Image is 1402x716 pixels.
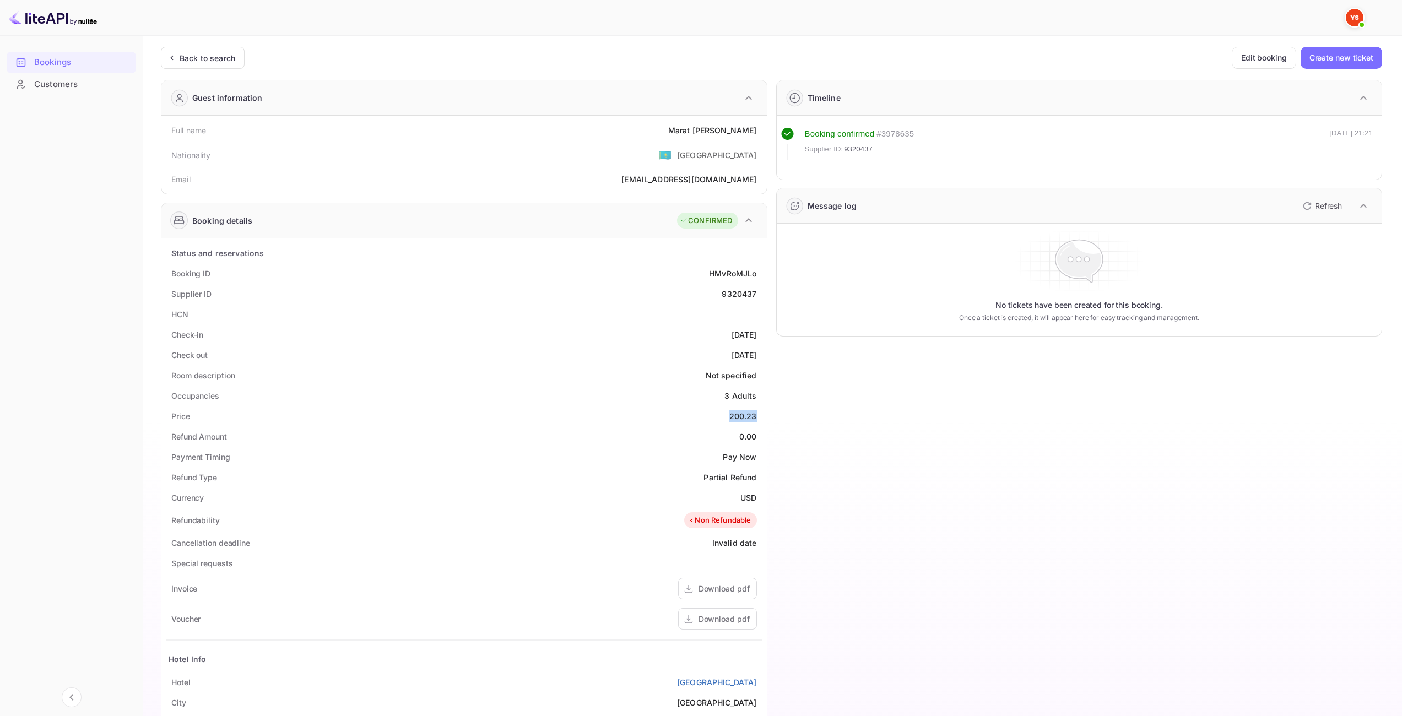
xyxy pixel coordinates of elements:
ya-tr-span: Room description [171,371,235,380]
div: 9320437 [722,288,756,300]
ya-tr-span: Check-in [171,330,203,339]
img: Yandex Support [1346,9,1363,26]
ya-tr-span: Customers [34,78,78,91]
ya-tr-span: Edit booking [1241,51,1287,64]
ya-tr-span: [GEOGRAPHIC_DATA] [677,677,757,687]
ya-tr-span: Download pdf [699,584,750,593]
button: Create new ticket [1301,47,1382,69]
a: [GEOGRAPHIC_DATA] [677,676,757,688]
ya-tr-span: Check out [171,350,208,360]
ya-tr-span: Full name [171,126,206,135]
ya-tr-span: Booking details [192,215,252,226]
ya-tr-span: Voucher [171,614,201,623]
ya-tr-span: USD [740,493,756,502]
ya-tr-span: Nationality [171,150,211,160]
ya-tr-span: HCN [171,310,188,319]
img: LiteAPI logo [9,9,97,26]
span: United States [659,145,672,165]
ya-tr-span: No tickets have been created for this booking. [995,300,1163,311]
ya-tr-span: Status and reservations [171,248,264,258]
ya-tr-span: Refundability [171,516,220,525]
ya-tr-span: Payment Timing [171,452,230,462]
ya-tr-span: Supplier ID [171,289,212,299]
ya-tr-span: Refund Amount [171,432,227,441]
ya-tr-span: Not specified [706,371,757,380]
ya-tr-span: Bookings [34,56,71,69]
ya-tr-span: HMvRoMJLo [709,269,756,278]
div: # 3978635 [876,128,914,140]
ya-tr-span: Refund Type [171,473,217,482]
div: 0.00 [739,431,757,442]
button: Edit booking [1232,47,1296,69]
ya-tr-span: [GEOGRAPHIC_DATA] [677,698,757,707]
ya-tr-span: CONFIRMED [688,215,732,226]
ya-tr-span: Marat [668,126,690,135]
ya-tr-span: Invalid date [712,538,757,547]
ya-tr-span: 3 [724,391,729,400]
ya-tr-span: Message log [808,201,857,210]
ya-tr-span: Partial Refund [703,473,756,482]
ya-tr-span: Once a ticket is created, it will appear here for easy tracking and management. [959,313,1199,323]
button: Collapse navigation [62,687,82,707]
ya-tr-span: confirmed [837,129,874,138]
div: [DATE] [732,349,757,361]
ya-tr-span: Occupancies [171,391,219,400]
ya-tr-span: Pay Now [723,452,756,462]
ya-tr-span: Price [171,411,190,421]
ya-tr-span: Hotel Info [169,654,207,664]
ya-tr-span: Cancellation deadline [171,538,250,547]
ya-tr-span: Download pdf [699,614,750,623]
ya-tr-span: 9320437 [844,145,873,153]
ya-tr-span: [DATE] 21:21 [1329,129,1373,137]
button: Refresh [1296,197,1346,215]
ya-tr-span: Hotel [171,677,191,687]
ya-tr-span: Email [171,175,191,184]
a: Bookings [7,52,136,72]
ya-tr-span: Guest information [192,92,263,104]
ya-tr-span: City [171,698,186,707]
ya-tr-span: Non Refundable [695,515,751,526]
ya-tr-span: Invoice [171,584,197,593]
ya-tr-span: Timeline [808,93,841,102]
ya-tr-span: Special requests [171,558,232,568]
ya-tr-span: Currency [171,493,204,502]
div: Bookings [7,52,136,73]
ya-tr-span: [PERSON_NAME] [692,126,757,135]
div: Customers [7,74,136,95]
ya-tr-span: Supplier ID: [805,145,843,153]
div: 200.23 [729,410,757,422]
ya-tr-span: Booking ID [171,269,210,278]
ya-tr-span: Booking [805,129,835,138]
ya-tr-span: 🇰🇿 [659,149,672,161]
ya-tr-span: [GEOGRAPHIC_DATA] [677,150,757,160]
ya-tr-span: [EMAIL_ADDRESS][DOMAIN_NAME] [621,175,756,184]
ya-tr-span: Create new ticket [1309,51,1373,64]
ya-tr-span: Refresh [1315,201,1342,210]
ya-tr-span: Adults [732,391,757,400]
div: [DATE] [732,329,757,340]
ya-tr-span: Back to search [180,53,235,63]
a: Customers [7,74,136,94]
